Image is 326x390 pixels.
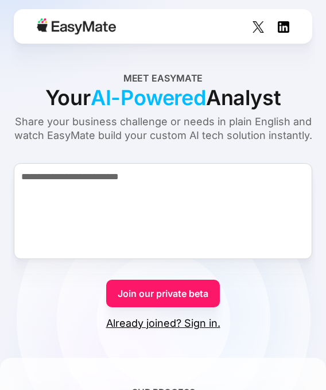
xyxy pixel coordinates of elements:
span: AI-Powered [91,85,206,110]
form: Form [14,142,312,330]
span: Analyst [206,85,281,110]
div: Your [45,85,281,110]
a: Already joined? Sign in. [106,316,220,330]
img: Easymate logo [37,18,116,34]
div: Share your business challenge or needs in plain English and watch EasyMate build your custom AI t... [14,115,312,142]
img: Social Icon [253,21,264,33]
a: Join our private beta [106,280,220,307]
img: Social Icon [278,21,289,33]
div: Meet EasyMate [123,71,203,85]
